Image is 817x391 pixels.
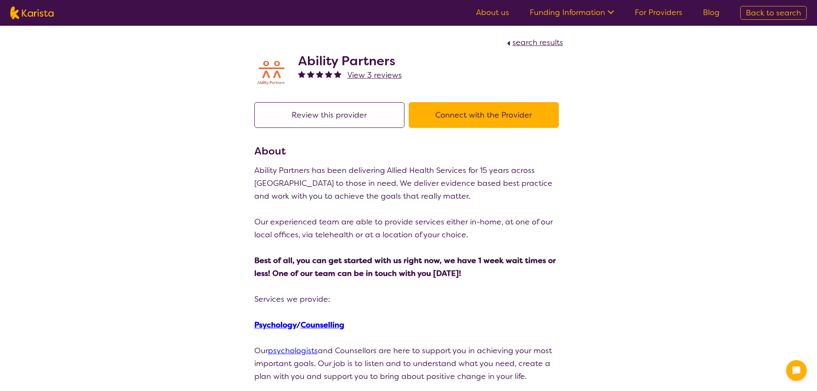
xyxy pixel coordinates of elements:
[254,255,556,279] strong: Best of all, you can get started with us right now, we have 1 week wait times or less! One of our...
[635,7,682,18] a: For Providers
[254,143,563,159] h3: About
[347,69,402,82] a: View 3 reviews
[505,37,563,48] a: search results
[254,320,296,330] a: Psychology
[254,320,344,330] strong: /
[298,70,305,78] img: fullstar
[268,346,318,356] a: psychologists
[334,70,341,78] img: fullstar
[254,164,563,203] p: Ability Partners has been delivering Allied Health Services for 15 years across [GEOGRAPHIC_DATA]...
[254,102,404,128] button: Review this provider
[325,70,332,78] img: fullstar
[513,37,563,48] span: search results
[254,293,563,306] p: Services we provide:
[254,58,289,86] img: aifiudtej7r2k9aaecox.png
[746,8,801,18] span: Back to search
[10,6,54,19] img: Karista logo
[476,7,509,18] a: About us
[530,7,614,18] a: Funding Information
[409,110,563,120] a: Connect with the Provider
[301,320,344,330] a: Counselling
[409,102,559,128] button: Connect with the Provider
[298,53,402,69] h2: Ability Partners
[254,344,563,383] p: Our and Counsellors are here to support you in achieving your most important goals. Our job is to...
[347,70,402,80] span: View 3 reviews
[316,70,323,78] img: fullstar
[740,6,807,20] a: Back to search
[703,7,720,18] a: Blog
[254,110,409,120] a: Review this provider
[307,70,314,78] img: fullstar
[254,215,563,241] p: Our experienced team are able to provide services either in-home, at one of our local offices, vi...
